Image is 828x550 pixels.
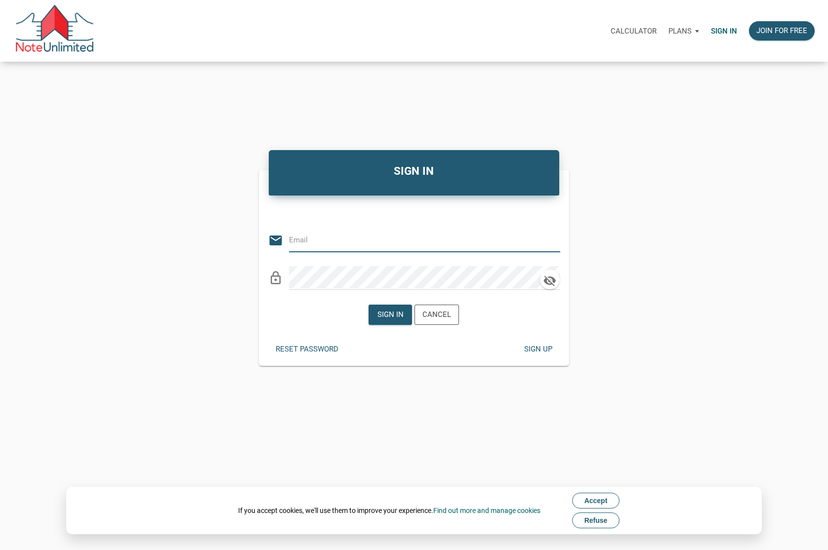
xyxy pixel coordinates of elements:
div: If you accept cookies, we'll use them to improve your experience. [238,506,540,515]
button: Refuse [572,512,620,528]
img: NoteUnlimited [15,5,94,57]
span: Accept [584,497,608,505]
div: Reset password [276,344,338,355]
button: Plans [662,16,705,46]
div: Sign up [524,344,552,355]
a: Join for free [743,15,821,46]
i: lock_outline [268,271,283,285]
span: Refuse [584,516,608,524]
p: Plans [668,27,692,36]
button: Accept [572,493,620,509]
button: Join for free [749,21,815,40]
a: Find out more and manage cookies [433,507,540,514]
input: Email [289,229,545,251]
p: Calculator [611,27,657,36]
div: Join for free [756,25,807,37]
button: Sign up [516,340,560,359]
a: Calculator [605,15,662,46]
p: Sign in [711,27,737,36]
button: Cancel [414,305,459,325]
i: email [268,233,283,248]
a: Plans [662,15,705,46]
button: Reset password [268,340,346,359]
div: Sign in [377,309,404,320]
h4: SIGN IN [276,163,552,180]
a: Sign in [705,15,743,46]
div: Cancel [422,309,451,320]
button: Sign in [369,305,412,325]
